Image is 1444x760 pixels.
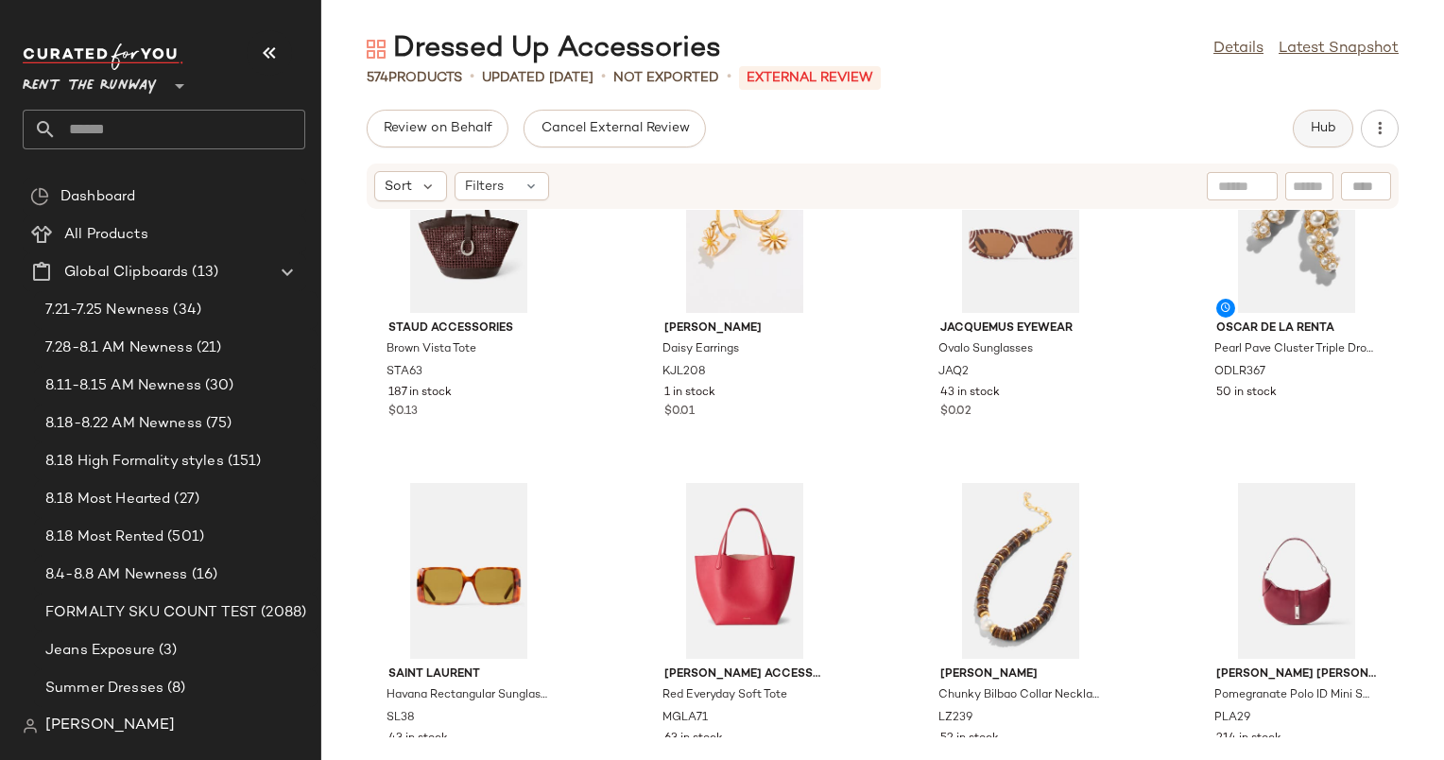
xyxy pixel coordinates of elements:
[45,527,163,548] span: 8.18 Most Rented
[383,121,492,136] span: Review on Behalf
[664,320,825,337] span: [PERSON_NAME]
[662,687,787,704] span: Red Everyday Soft Tote
[30,187,49,206] img: svg%3e
[662,341,739,358] span: Daisy Earrings
[388,404,418,421] span: $0.13
[482,68,593,88] p: updated [DATE]
[388,320,549,337] span: Staud Accessories
[170,489,199,510] span: (27)
[45,489,170,510] span: 8.18 Most Hearted
[367,71,388,85] span: 574
[664,385,715,402] span: 1 in stock
[373,483,564,659] img: SL38.jpg
[367,68,462,88] div: Products
[367,110,508,147] button: Review on Behalf
[938,341,1033,358] span: Ovalo Sunglasses
[938,710,972,727] span: LZ239
[664,666,825,683] span: [PERSON_NAME] Accessories
[1310,121,1336,136] span: Hub
[940,320,1101,337] span: Jacquemus Eyewear
[387,687,547,704] span: Havana Rectangular Sunglasses
[257,602,306,624] span: (2088)
[1293,110,1353,147] button: Hub
[64,224,148,246] span: All Products
[465,177,504,197] span: Filters
[188,262,218,284] span: (13)
[23,43,183,70] img: cfy_white_logo.C9jOOHJF.svg
[387,341,476,358] span: Brown Vista Tote
[193,337,222,359] span: (21)
[201,375,234,397] span: (30)
[470,66,474,89] span: •
[60,186,135,208] span: Dashboard
[1214,710,1250,727] span: PLA29
[1213,38,1263,60] a: Details
[45,337,193,359] span: 7.28-8.1 AM Newness
[938,364,969,381] span: JAQ2
[649,483,840,659] img: MGLA71.jpg
[1214,687,1375,704] span: Pomegranate Polo ID Mini Shoulder Bag
[367,30,721,68] div: Dressed Up Accessories
[727,66,731,89] span: •
[662,364,706,381] span: KJL208
[163,678,185,700] span: (8)
[940,385,1000,402] span: 43 in stock
[45,602,257,624] span: FORMALTY SKU COUNT TEST
[23,718,38,734] img: svg%3e
[613,68,719,88] p: Not Exported
[1214,364,1265,381] span: ODLR367
[45,451,224,473] span: 8.18 High Formality styles
[1216,731,1281,748] span: 214 in stock
[45,678,163,700] span: Summer Dresses
[664,731,723,748] span: 63 in stock
[367,40,386,59] img: svg%3e
[155,640,177,662] span: (3)
[387,364,422,381] span: STA63
[224,451,262,473] span: (151)
[202,413,232,435] span: (75)
[664,404,695,421] span: $0.01
[188,564,218,586] span: (16)
[940,731,999,748] span: 52 in stock
[1214,341,1375,358] span: Pearl Pave Cluster Triple Drop Earrings
[540,121,689,136] span: Cancel External Review
[45,300,169,321] span: 7.21-7.25 Newness
[524,110,705,147] button: Cancel External Review
[387,710,415,727] span: SL38
[1201,483,1392,659] img: PLA29.jpg
[1216,385,1277,402] span: 50 in stock
[23,64,157,98] span: Rent the Runway
[388,385,452,402] span: 187 in stock
[940,404,971,421] span: $0.02
[601,66,606,89] span: •
[385,177,412,197] span: Sort
[169,300,201,321] span: (34)
[388,731,448,748] span: 43 in stock
[1216,320,1377,337] span: Oscar de la Renta
[938,687,1099,704] span: Chunky Bilbao Collar Necklace
[45,564,188,586] span: 8.4-8.8 AM Newness
[925,483,1116,659] img: LZ239.jpg
[64,262,188,284] span: Global Clipboards
[940,666,1101,683] span: [PERSON_NAME]
[163,527,204,548] span: (501)
[1279,38,1399,60] a: Latest Snapshot
[739,66,881,90] p: External REVIEW
[388,666,549,683] span: Saint Laurent
[45,640,155,662] span: Jeans Exposure
[45,375,201,397] span: 8.11-8.15 AM Newness
[662,710,708,727] span: MGLA71
[45,413,202,435] span: 8.18-8.22 AM Newness
[1216,666,1377,683] span: [PERSON_NAME] [PERSON_NAME] Accessories
[45,715,175,737] span: [PERSON_NAME]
